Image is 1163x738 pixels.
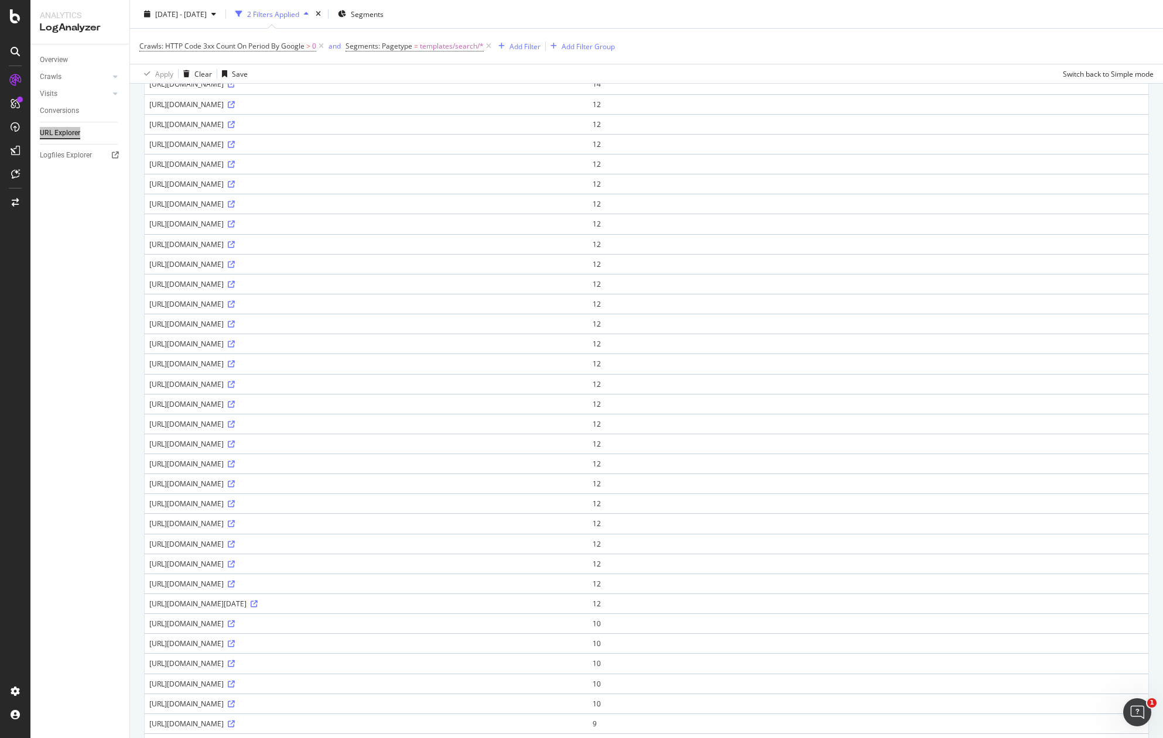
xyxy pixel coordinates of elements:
td: 12 [588,314,1148,334]
div: [URL][DOMAIN_NAME][DATE] [149,599,583,609]
td: 12 [588,513,1148,533]
div: [URL][DOMAIN_NAME] [149,319,583,329]
div: [URL][DOMAIN_NAME] [149,439,583,449]
button: Segments [333,5,388,23]
div: [URL][DOMAIN_NAME] [149,559,583,569]
a: URL Explorer [40,127,121,139]
td: 12 [588,234,1148,254]
div: [URL][DOMAIN_NAME] [149,219,583,229]
td: 10 [588,674,1148,694]
button: Switch back to Simple mode [1058,64,1154,83]
div: [URL][DOMAIN_NAME] [149,419,583,429]
div: Clear [194,68,212,78]
button: [DATE] - [DATE] [139,5,221,23]
div: Switch back to Simple mode [1063,68,1154,78]
div: Add Filter Group [562,41,615,51]
button: and [329,40,341,52]
span: templates/search/* [420,38,484,54]
td: 10 [588,613,1148,633]
div: [URL][DOMAIN_NAME] [149,299,583,309]
td: 10 [588,694,1148,713]
div: [URL][DOMAIN_NAME] [149,579,583,589]
td: 12 [588,254,1148,274]
div: LogAnalyzer [40,21,120,35]
div: [URL][DOMAIN_NAME] [149,159,583,169]
div: [URL][DOMAIN_NAME] [149,719,583,729]
div: [URL][DOMAIN_NAME] [149,279,583,289]
div: [URL][DOMAIN_NAME] [149,539,583,549]
td: 12 [588,473,1148,493]
div: [URL][DOMAIN_NAME] [149,179,583,189]
div: [URL][DOMAIN_NAME] [149,259,583,269]
td: 12 [588,174,1148,194]
td: 12 [588,134,1148,154]
span: 0 [312,38,316,54]
td: 9 [588,713,1148,733]
div: URL Explorer [40,127,80,139]
div: times [313,8,323,20]
td: 14 [588,74,1148,94]
div: [URL][DOMAIN_NAME] [149,199,583,209]
a: Overview [40,54,121,66]
div: and [329,41,341,51]
span: 1 [1147,698,1157,708]
button: Add Filter [494,39,541,53]
td: 12 [588,414,1148,434]
td: 12 [588,394,1148,414]
td: 12 [588,214,1148,234]
td: 12 [588,574,1148,593]
div: [URL][DOMAIN_NAME] [149,139,583,149]
div: [URL][DOMAIN_NAME] [149,79,583,89]
button: Apply [139,64,173,83]
td: 10 [588,653,1148,673]
button: Add Filter Group [546,39,615,53]
div: Conversions [40,105,79,117]
div: Overview [40,54,68,66]
div: [URL][DOMAIN_NAME] [149,499,583,509]
td: 10 [588,633,1148,653]
div: [URL][DOMAIN_NAME] [149,619,583,629]
button: Clear [179,64,212,83]
td: 12 [588,114,1148,134]
div: Save [232,68,248,78]
div: [URL][DOMAIN_NAME] [149,679,583,689]
td: 12 [588,534,1148,554]
a: Conversions [40,105,121,117]
td: 12 [588,434,1148,454]
div: 2 Filters Applied [247,9,299,19]
td: 12 [588,374,1148,394]
td: 12 [588,353,1148,373]
iframe: Intercom live chat [1123,698,1151,726]
div: [URL][DOMAIN_NAME] [149,658,583,668]
div: [URL][DOMAIN_NAME] [149,519,583,528]
span: > [306,41,310,51]
td: 12 [588,554,1148,574]
div: [URL][DOMAIN_NAME] [149,339,583,349]
a: Logfiles Explorer [40,149,121,162]
div: [URL][DOMAIN_NAME] [149,99,583,109]
td: 12 [588,154,1148,174]
span: Segments: Pagetype [346,41,412,51]
div: [URL][DOMAIN_NAME] [149,699,583,709]
div: [URL][DOMAIN_NAME] [149,119,583,129]
button: 2 Filters Applied [231,5,313,23]
div: [URL][DOMAIN_NAME] [149,639,583,648]
a: Crawls [40,71,110,83]
div: Logfiles Explorer [40,149,92,162]
div: Analytics [40,9,120,21]
td: 12 [588,454,1148,473]
div: Visits [40,88,57,100]
span: Crawls: HTTP Code 3xx Count On Period By Google [139,41,305,51]
td: 12 [588,274,1148,294]
div: [URL][DOMAIN_NAME] [149,239,583,249]
td: 12 [588,294,1148,314]
td: 12 [588,334,1148,353]
div: Crawls [40,71,61,83]
div: [URL][DOMAIN_NAME] [149,379,583,389]
div: [URL][DOMAIN_NAME] [149,359,583,369]
span: = [414,41,418,51]
div: [URL][DOMAIN_NAME] [149,399,583,409]
td: 12 [588,194,1148,214]
div: [URL][DOMAIN_NAME] [149,479,583,489]
div: [URL][DOMAIN_NAME] [149,459,583,469]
